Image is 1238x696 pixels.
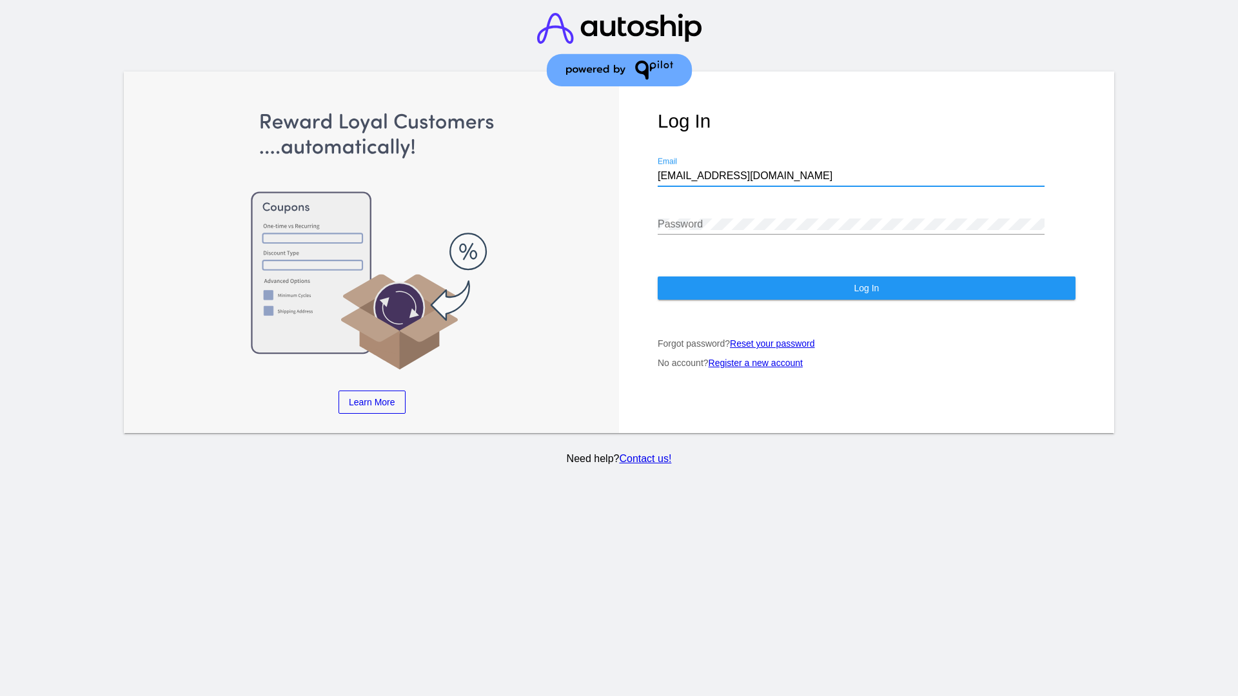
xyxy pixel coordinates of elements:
[122,453,1117,465] p: Need help?
[339,391,406,414] a: Learn More
[709,358,803,368] a: Register a new account
[658,170,1045,182] input: Email
[619,453,671,464] a: Contact us!
[349,397,395,407] span: Learn More
[658,110,1076,132] h1: Log In
[658,276,1076,300] button: Log In
[163,110,581,371] img: Apply Coupons Automatically to Scheduled Orders with QPilot
[658,338,1076,349] p: Forgot password?
[854,283,879,293] span: Log In
[658,358,1076,368] p: No account?
[730,338,815,349] a: Reset your password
